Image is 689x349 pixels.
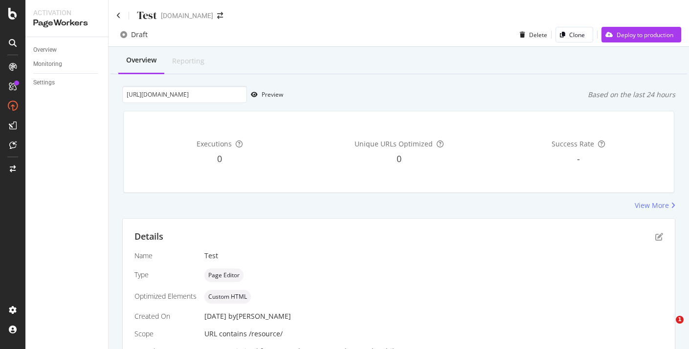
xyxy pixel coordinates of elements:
[247,87,283,103] button: Preview
[569,31,585,39] div: Clone
[134,251,197,261] div: Name
[601,27,681,42] button: Deploy to production
[33,59,101,69] a: Monitoring
[204,268,244,282] div: neutral label
[217,153,222,164] span: 0
[33,45,101,55] a: Overview
[552,139,594,148] span: Success Rate
[204,329,283,338] span: URL contains /resource/
[655,233,663,241] div: pen-to-square
[228,311,291,321] div: by [PERSON_NAME]
[134,270,197,280] div: Type
[588,90,675,100] div: Based on the last 24 hours
[33,8,100,18] div: Activation
[635,201,675,210] a: View More
[617,31,673,39] div: Deploy to production
[33,78,101,88] a: Settings
[397,153,401,164] span: 0
[516,27,547,42] button: Delete
[204,290,251,304] div: neutral label
[33,78,55,88] div: Settings
[33,59,62,69] div: Monitoring
[134,329,197,339] div: Scope
[204,311,663,321] div: [DATE]
[262,90,283,99] div: Preview
[161,11,213,21] div: [DOMAIN_NAME]
[131,30,148,40] div: Draft
[208,294,247,300] span: Custom HTML
[556,27,593,42] button: Clone
[134,230,163,243] div: Details
[529,31,547,39] div: Delete
[33,18,100,29] div: PageWorkers
[217,12,223,19] div: arrow-right-arrow-left
[172,56,204,66] div: Reporting
[137,8,157,23] div: Test
[635,201,669,210] div: View More
[126,55,156,65] div: Overview
[122,86,247,103] input: Preview your optimization on a URL
[116,12,121,19] a: Click to go back
[33,45,57,55] div: Overview
[134,311,197,321] div: Created On
[577,153,580,164] span: -
[204,251,663,261] div: Test
[197,139,232,148] span: Executions
[355,139,433,148] span: Unique URLs Optimized
[676,316,684,324] span: 1
[134,291,197,301] div: Optimized Elements
[208,272,240,278] span: Page Editor
[656,316,679,339] iframe: Intercom live chat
